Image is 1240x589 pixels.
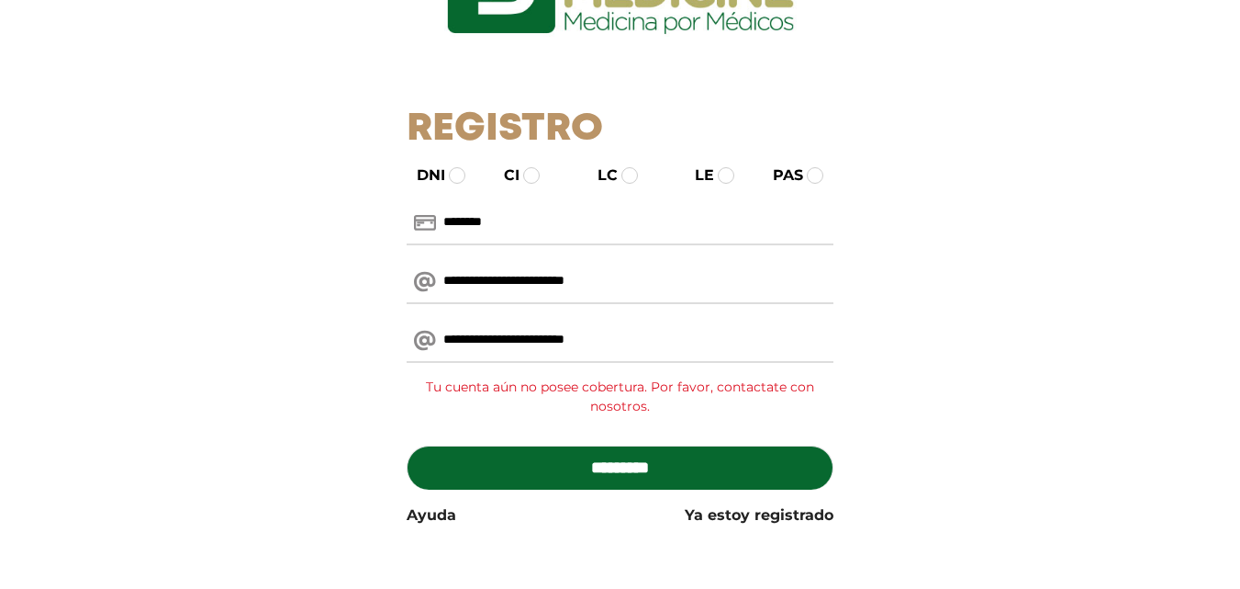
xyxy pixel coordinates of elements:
[407,107,833,153] h1: Registro
[678,164,714,187] label: LE
[685,504,833,527] a: Ya estoy registrado
[408,370,832,424] div: Tu cuenta aún no posee cobertura. Por favor, contactate con nosotros.
[400,164,445,187] label: DNI
[407,504,456,527] a: Ayuda
[756,164,803,187] label: PAS
[487,164,519,187] label: CI
[581,164,618,187] label: LC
